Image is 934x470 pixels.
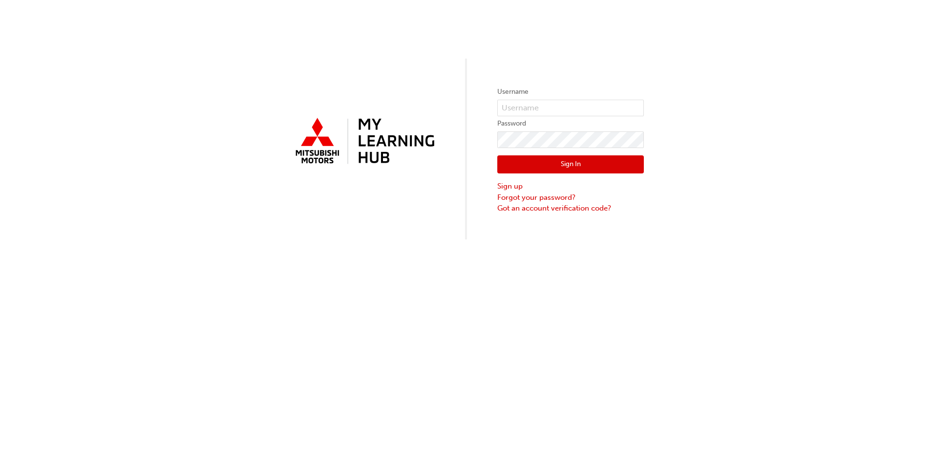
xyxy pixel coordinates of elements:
button: Sign In [497,155,644,174]
img: mmal [290,114,437,170]
label: Username [497,86,644,98]
a: Sign up [497,181,644,192]
input: Username [497,100,644,116]
a: Forgot your password? [497,192,644,203]
a: Got an account verification code? [497,203,644,214]
label: Password [497,118,644,129]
